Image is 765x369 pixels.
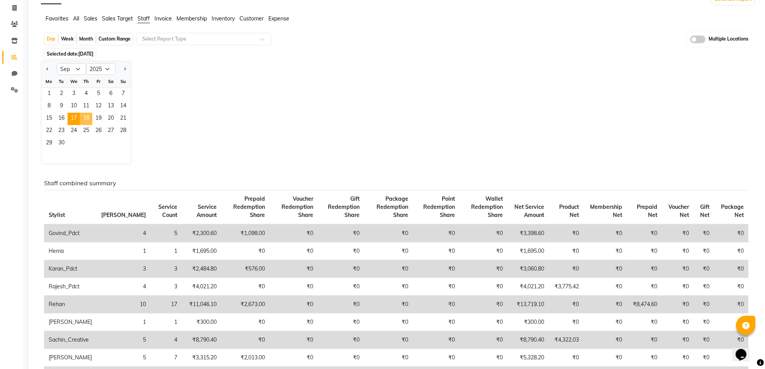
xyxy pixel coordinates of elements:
td: 4 [97,278,151,296]
td: ₹576.00 [221,260,270,278]
td: ₹3,315.20 [182,349,221,367]
td: ₹0 [694,278,714,296]
td: ₹11,046.10 [182,296,221,313]
td: ₹0 [627,331,662,349]
td: ₹0 [549,349,584,367]
td: ₹1,695.00 [182,242,221,260]
td: ₹0 [270,278,318,296]
td: ₹300.00 [507,313,549,331]
span: 30 [55,137,68,150]
td: ₹0 [662,224,694,242]
td: ₹0 [549,313,584,331]
td: ₹0 [584,331,627,349]
td: ₹13,719.10 [507,296,549,313]
td: ₹0 [549,296,584,313]
td: ₹3,775.42 [549,278,584,296]
div: Monday, September 22, 2025 [43,125,55,137]
span: Selected date: [45,49,95,59]
button: Previous month [44,63,51,75]
span: 13 [105,100,117,113]
td: ₹0 [221,242,270,260]
td: ₹0 [694,260,714,278]
td: ₹3,060.80 [507,260,549,278]
span: 15 [43,113,55,125]
span: 11 [80,100,92,113]
td: ₹4,021.20 [182,278,221,296]
div: Tuesday, September 23, 2025 [55,125,68,137]
div: Thursday, September 18, 2025 [80,113,92,125]
span: Staff [137,15,150,22]
td: ₹3,398.60 [507,224,549,242]
td: ₹0 [270,296,318,313]
td: ₹0 [318,242,364,260]
span: 20 [105,113,117,125]
td: ₹2,484.80 [182,260,221,278]
td: ₹0 [714,331,748,349]
span: Stylist [49,212,65,218]
td: ₹0 [714,260,748,278]
td: ₹8,790.40 [507,331,549,349]
td: ₹0 [662,331,694,349]
td: ₹0 [364,349,413,367]
td: ₹0 [694,331,714,349]
td: ₹0 [364,296,413,313]
div: Thursday, September 25, 2025 [80,125,92,137]
div: Wednesday, September 17, 2025 [68,113,80,125]
div: Tuesday, September 9, 2025 [55,100,68,113]
td: ₹0 [714,242,748,260]
td: ₹0 [662,296,694,313]
td: ₹0 [584,260,627,278]
div: Su [117,75,129,88]
td: ₹0 [714,313,748,331]
td: ₹0 [318,260,364,278]
td: ₹1,695.00 [507,242,549,260]
td: ₹0 [627,242,662,260]
td: ₹0 [460,224,507,242]
td: ₹0 [549,242,584,260]
td: Karan_Pdct [44,260,97,278]
td: 5 [97,331,151,349]
span: 5 [92,88,105,100]
span: Product Net [559,203,579,218]
span: Package Redemption Share [377,195,408,218]
td: ₹0 [694,242,714,260]
div: Sunday, September 21, 2025 [117,113,129,125]
td: ₹0 [694,313,714,331]
span: Prepaid Redemption Share [233,195,265,218]
td: ₹0 [627,224,662,242]
td: ₹2,013.00 [221,349,270,367]
td: ₹0 [584,278,627,296]
td: ₹0 [221,313,270,331]
td: ₹8,790.40 [182,331,221,349]
div: Friday, September 26, 2025 [92,125,105,137]
td: ₹0 [270,242,318,260]
span: Customer [239,15,264,22]
div: Tuesday, September 16, 2025 [55,113,68,125]
td: 1 [151,242,182,260]
span: 22 [43,125,55,137]
td: ₹0 [460,260,507,278]
span: Service Count [158,203,177,218]
div: Sunday, September 28, 2025 [117,125,129,137]
td: ₹0 [221,278,270,296]
div: Week [59,34,76,44]
td: ₹0 [627,313,662,331]
div: Saturday, September 13, 2025 [105,100,117,113]
td: 1 [97,313,151,331]
td: ₹0 [584,349,627,367]
div: Friday, September 5, 2025 [92,88,105,100]
div: Month [77,34,95,44]
span: 6 [105,88,117,100]
span: Membership Net [590,203,622,218]
td: ₹0 [413,260,460,278]
td: ₹0 [460,278,507,296]
td: ₹0 [584,296,627,313]
div: Friday, September 19, 2025 [92,113,105,125]
div: Day [45,34,58,44]
span: Gift Net [701,203,710,218]
td: ₹0 [662,313,694,331]
td: 1 [97,242,151,260]
td: 4 [151,331,182,349]
td: Rajesh_Pdct [44,278,97,296]
span: Package Net [721,203,744,218]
